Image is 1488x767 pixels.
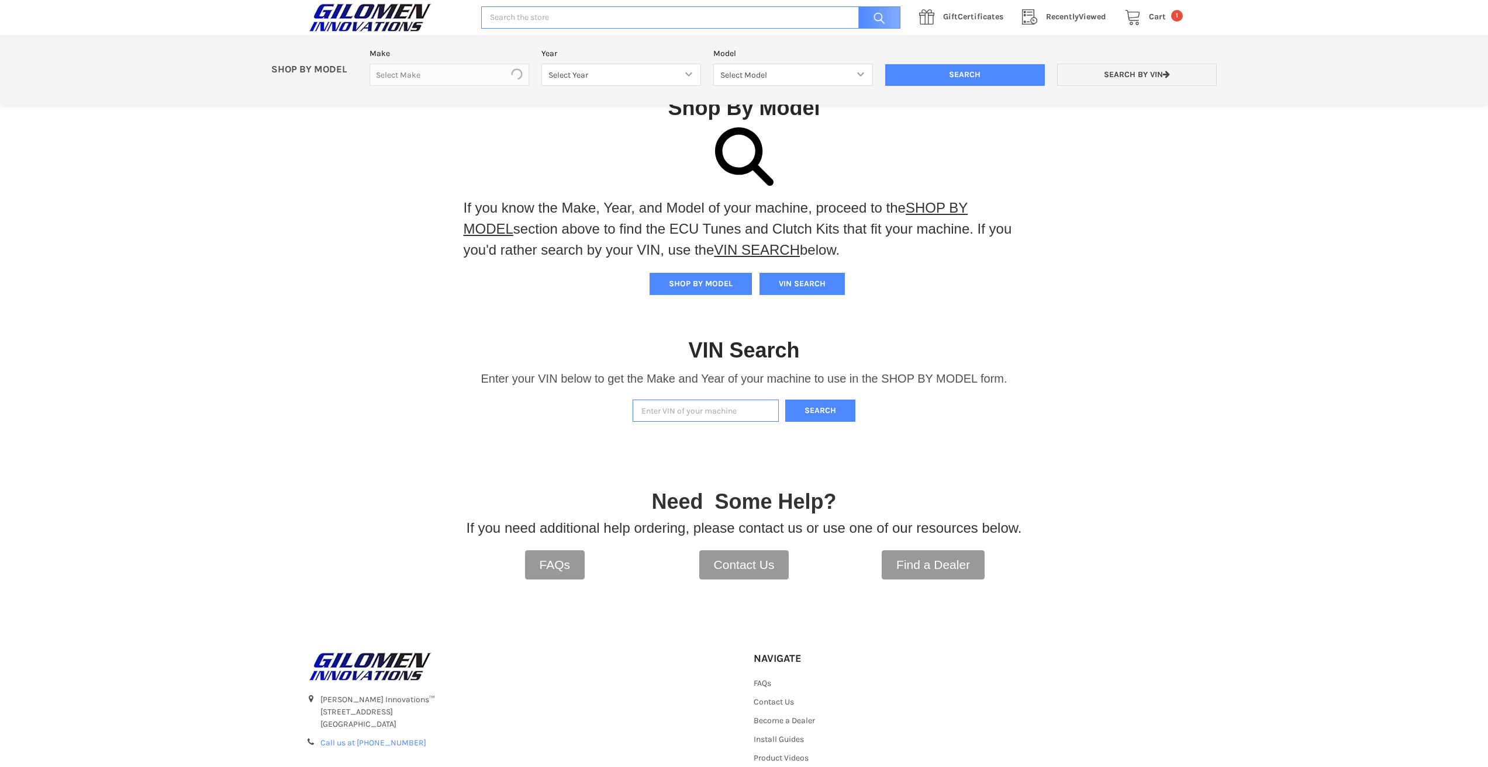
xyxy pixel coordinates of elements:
span: Recently [1046,12,1079,22]
a: Install Guides [754,734,804,744]
a: SHOP BY MODEL [464,200,968,237]
h1: VIN Search [688,337,799,363]
input: Search [852,6,900,29]
input: Enter VIN of your machine [633,400,779,422]
p: SHOP BY MODEL [265,64,364,76]
a: GiftCertificates [913,10,1016,25]
label: Make [370,47,529,60]
input: Search [885,64,1045,86]
a: FAQs [754,678,771,688]
a: Find a Dealer [882,550,985,579]
span: Certificates [943,12,1003,22]
p: Need Some Help? [651,486,836,518]
span: Cart [1149,12,1166,22]
a: Contact Us [699,550,789,579]
h1: Shop By Model [306,95,1183,121]
p: Enter your VIN below to get the Make and Year of your machine to use in the SHOP BY MODEL form. [481,370,1007,387]
input: Search the store [481,6,900,29]
button: VIN SEARCH [759,273,845,295]
a: Search by VIN [1057,64,1217,86]
span: Viewed [1046,12,1106,22]
button: SHOP BY MODEL [650,273,752,295]
img: GILOMEN INNOVATIONS [306,652,434,681]
span: 1 [1171,10,1183,22]
a: GILOMEN INNOVATIONS [306,652,735,681]
p: If you need additional help ordering, please contact us or use one of our resources below. [467,518,1022,539]
h5: Navigate [754,652,884,665]
a: VIN SEARCH [714,242,800,258]
p: If you know the Make, Year, and Model of your machine, proceed to the section above to find the E... [464,197,1025,261]
a: Call us at [PHONE_NUMBER] [320,738,426,748]
span: Gift [943,12,958,22]
img: GILOMEN INNOVATIONS [306,3,434,32]
a: GILOMEN INNOVATIONS [306,3,469,32]
label: Model [713,47,873,60]
a: Cart 1 [1118,10,1183,25]
button: Search [785,400,855,422]
a: FAQs [525,550,585,579]
a: Product Videos [754,753,809,763]
a: RecentlyViewed [1016,10,1118,25]
label: Year [541,47,701,60]
a: Become a Dealer [754,716,815,726]
a: Contact Us [754,697,794,707]
address: [PERSON_NAME] Innovations™ [STREET_ADDRESS] [GEOGRAPHIC_DATA] [320,693,734,730]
